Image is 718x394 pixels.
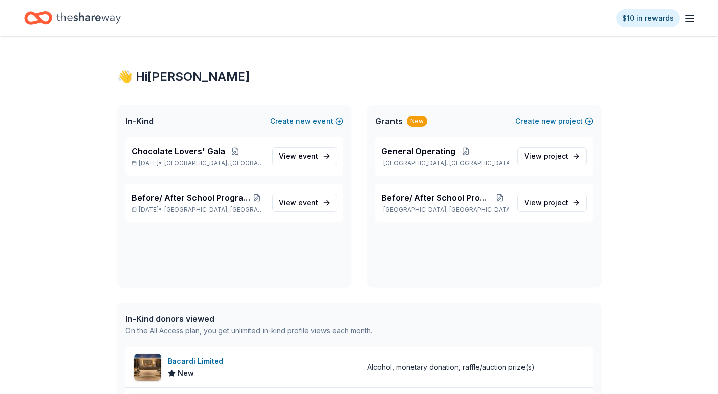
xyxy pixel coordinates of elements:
a: View event [272,194,337,212]
span: View [524,197,568,209]
span: Before/ After School Program [DATE]-[DATE] [132,192,250,204]
a: View event [272,147,337,165]
span: View [524,150,568,162]
a: Home [24,6,121,30]
span: [GEOGRAPHIC_DATA], [GEOGRAPHIC_DATA] [164,206,264,214]
a: View project [517,194,587,212]
span: event [298,198,318,207]
p: [GEOGRAPHIC_DATA], [GEOGRAPHIC_DATA] [381,206,509,214]
button: Createnewproject [515,115,593,127]
div: Bacardi Limited [168,355,227,367]
div: In-Kind donors viewed [125,313,372,325]
span: Before/ After School Program [381,192,491,204]
span: View [279,150,318,162]
div: Alcohol, monetary donation, raffle/auction prize(s) [367,361,535,373]
span: [GEOGRAPHIC_DATA], [GEOGRAPHIC_DATA] [164,159,264,167]
span: project [544,152,568,160]
a: $10 in rewards [616,9,680,27]
p: [DATE] • [132,159,264,167]
img: Image for Bacardi Limited [134,354,161,381]
a: View project [517,147,587,165]
span: New [178,367,194,379]
p: [GEOGRAPHIC_DATA], [GEOGRAPHIC_DATA] [381,159,509,167]
span: View [279,197,318,209]
div: 👋 Hi [PERSON_NAME] [117,69,601,85]
div: On the All Access plan, you get unlimited in-kind profile views each month. [125,325,372,337]
span: General Operating [381,145,455,157]
span: new [541,115,556,127]
span: new [296,115,311,127]
span: event [298,152,318,160]
p: [DATE] • [132,206,264,214]
span: Grants [375,115,403,127]
div: New [407,116,427,127]
span: Chocolate Lovers' Gala [132,145,225,157]
button: Createnewevent [270,115,343,127]
span: project [544,198,568,207]
span: In-Kind [125,115,154,127]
